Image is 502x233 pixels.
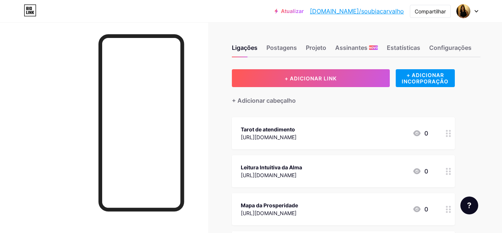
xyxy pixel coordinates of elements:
[232,69,390,87] button: + ADICIONAR LINK
[415,8,446,15] font: Compartilhar
[456,4,470,18] img: Beatriz Carvalho
[369,46,378,50] font: NOVO
[402,72,448,84] font: + ADICIONAR INCORPORAÇÃO
[232,97,296,104] font: + Adicionar cabeçalho
[241,134,297,140] font: [URL][DOMAIN_NAME]
[429,44,472,51] font: Configurações
[266,44,297,51] font: Postagens
[241,126,295,133] font: Tarot de atendimento
[424,130,428,137] font: 0
[232,44,258,51] font: Ligações
[387,44,420,51] font: Estatísticas
[306,44,326,51] font: Projeto
[424,167,428,175] font: 0
[285,75,337,82] font: + ADICIONAR LINK
[241,202,298,208] font: Mapa da Prosperidade
[241,210,297,216] font: [URL][DOMAIN_NAME]
[424,205,428,213] font: 0
[335,44,367,51] font: Assinantes
[310,7,404,15] font: [DOMAIN_NAME]/soubiacarvalho
[241,172,297,178] font: [URL][DOMAIN_NAME]
[241,164,302,170] font: Leitura Intuitiva da Alma
[281,8,304,14] font: Atualizar
[310,7,404,16] a: [DOMAIN_NAME]/soubiacarvalho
